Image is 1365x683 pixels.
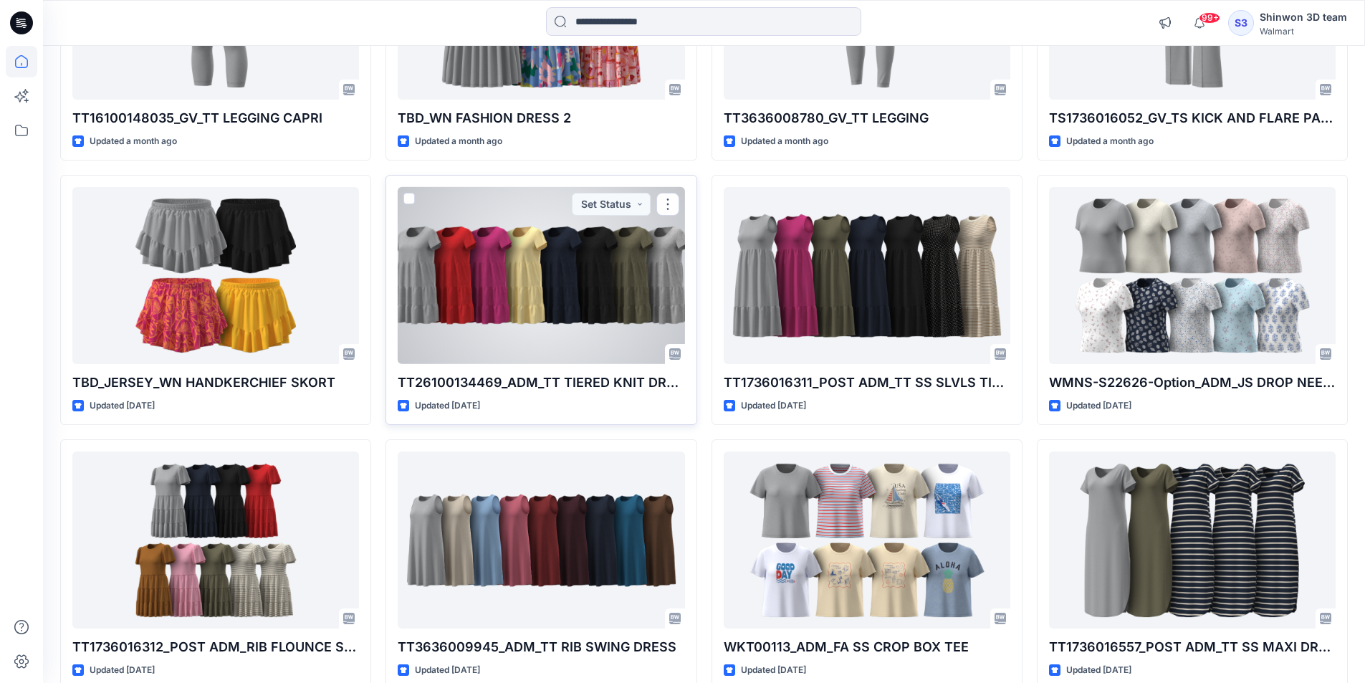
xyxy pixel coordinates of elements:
[415,134,502,149] p: Updated a month ago
[741,398,806,414] p: Updated [DATE]
[724,373,1010,393] p: TT1736016311_POST ADM_TT SS SLVLS TIERED KNIT DRESS
[415,398,480,414] p: Updated [DATE]
[72,452,359,629] a: TT1736016312_POST ADM_RIB FLOUNCE SLV SWING MINI
[72,108,359,128] p: TT16100148035_GV_TT LEGGING CAPRI
[415,663,480,678] p: Updated [DATE]
[398,637,684,657] p: TT3636009945_ADM_TT RIB SWING DRESS
[1049,452,1336,629] a: TT1736016557_POST ADM_TT SS MAXI DRESS
[724,452,1010,629] a: WKT00113_ADM_FA SS CROP BOX TEE
[90,663,155,678] p: Updated [DATE]
[1260,26,1347,37] div: Walmart
[1049,108,1336,128] p: TS1736016052_GV_TS KICK AND FLARE PANT
[741,134,828,149] p: Updated a month ago
[1066,663,1131,678] p: Updated [DATE]
[741,663,806,678] p: Updated [DATE]
[1049,187,1336,364] a: WMNS-S22626-Option_ADM_JS DROP NEEDLE SS Top
[1049,637,1336,657] p: TT1736016557_POST ADM_TT SS MAXI DRESS
[398,187,684,364] a: TT26100134469_ADM_TT TIERED KNIT DRESS
[90,398,155,414] p: Updated [DATE]
[724,637,1010,657] p: WKT00113_ADM_FA SS CROP BOX TEE
[1228,10,1254,36] div: S3
[398,452,684,629] a: TT3636009945_ADM_TT RIB SWING DRESS
[1066,398,1131,414] p: Updated [DATE]
[90,134,177,149] p: Updated a month ago
[1199,12,1220,24] span: 99+
[1260,9,1347,26] div: Shinwon 3D team
[72,187,359,364] a: TBD_JERSEY_WN HANDKERCHIEF SKORT
[1049,373,1336,393] p: WMNS-S22626-Option_ADM_JS DROP NEEDLE SS Top
[724,187,1010,364] a: TT1736016311_POST ADM_TT SS SLVLS TIERED KNIT DRESS
[72,373,359,393] p: TBD_JERSEY_WN HANDKERCHIEF SKORT
[1066,134,1154,149] p: Updated a month ago
[724,108,1010,128] p: TT3636008780_GV_TT LEGGING
[398,373,684,393] p: TT26100134469_ADM_TT TIERED KNIT DRESS
[72,637,359,657] p: TT1736016312_POST ADM_RIB FLOUNCE SLV SWING MINI
[398,108,684,128] p: TBD_WN FASHION DRESS 2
